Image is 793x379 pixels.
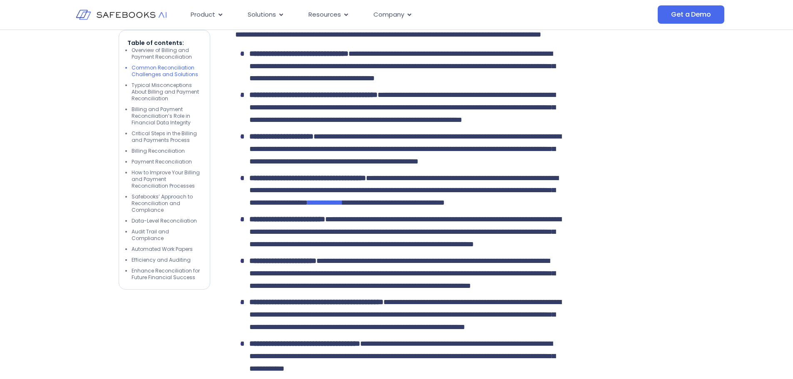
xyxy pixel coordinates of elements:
li: Enhance Reconciliation for Future Financial Success [132,268,201,281]
li: Safebooks’ Approach to Reconciliation and Compliance [132,193,201,213]
nav: Menu [184,7,574,23]
span: Company [373,10,404,20]
li: Common Reconciliation Challenges and Solutions [132,64,201,78]
li: Efficiency and Auditing [132,257,201,263]
li: Typical Misconceptions About Billing and Payment Reconciliation [132,82,201,102]
li: Payment Reconciliation [132,159,201,165]
li: Automated Work Papers [132,246,201,253]
li: Audit Trail and Compliance [132,228,201,242]
p: Table of contents: [127,39,201,47]
li: Billing and Payment Reconciliation’s Role in Financial Data Integrity [132,106,201,126]
li: How to Improve Your Billing and Payment Reconciliation Processes [132,169,201,189]
li: Data-Level Reconciliation [132,218,201,224]
span: Solutions [248,10,276,20]
li: Critical Steps in the Billing and Payments Process [132,130,201,144]
span: Get a Demo [671,10,711,19]
span: Resources [308,10,341,20]
div: Menu Toggle [184,7,574,23]
a: Get a Demo [658,5,724,24]
li: Billing Reconciliation [132,148,201,154]
li: Overview of Billing and Payment Reconciliation [132,47,201,60]
span: Product [191,10,215,20]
